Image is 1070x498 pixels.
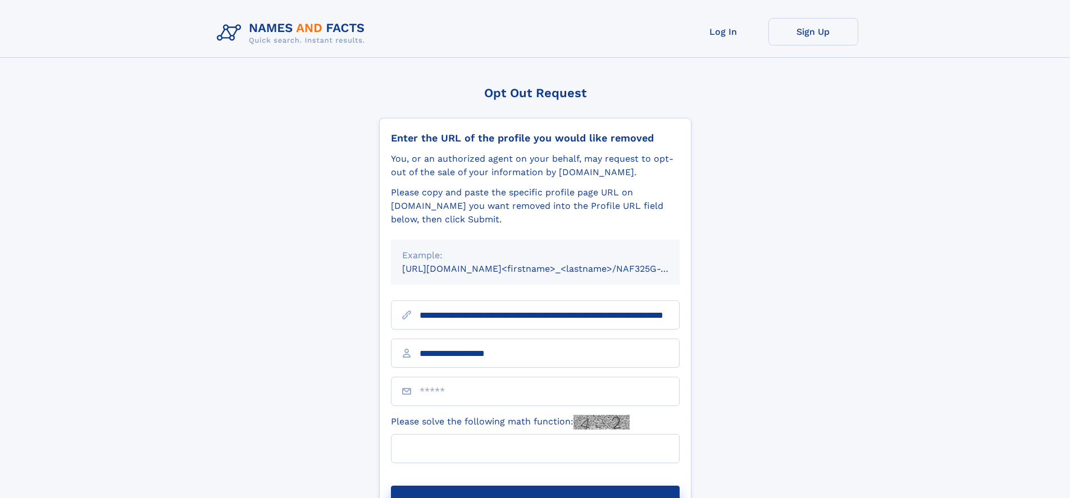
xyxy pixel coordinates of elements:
[391,132,680,144] div: Enter the URL of the profile you would like removed
[212,18,374,48] img: Logo Names and Facts
[679,18,768,45] a: Log In
[379,86,691,100] div: Opt Out Request
[391,152,680,179] div: You, or an authorized agent on your behalf, may request to opt-out of the sale of your informatio...
[768,18,858,45] a: Sign Up
[391,186,680,226] div: Please copy and paste the specific profile page URL on [DOMAIN_NAME] you want removed into the Pr...
[402,249,668,262] div: Example:
[402,263,701,274] small: [URL][DOMAIN_NAME]<firstname>_<lastname>/NAF325G-xxxxxxxx
[391,415,630,430] label: Please solve the following math function:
